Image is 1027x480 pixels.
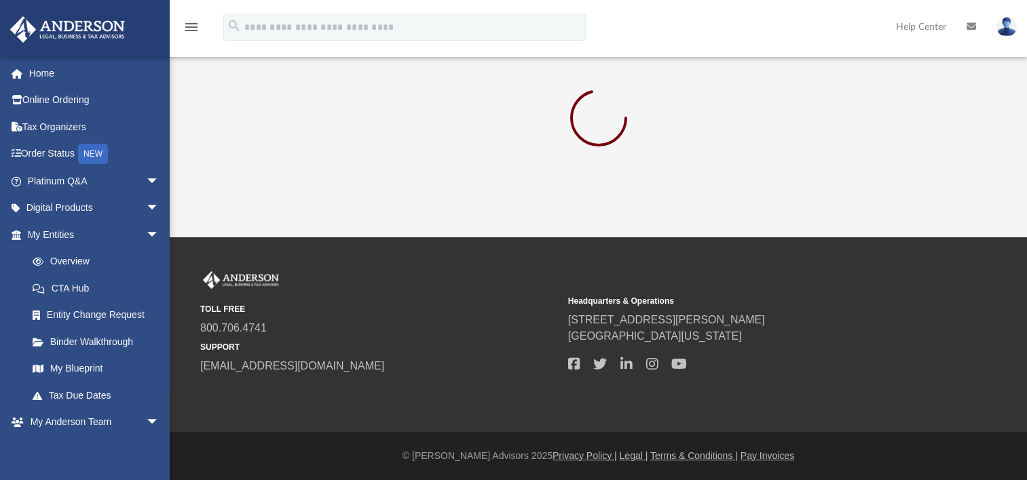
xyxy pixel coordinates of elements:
a: Entity Change Request [19,302,180,329]
a: Privacy Policy | [553,450,617,461]
a: My Entitiesarrow_drop_down [10,221,180,248]
i: search [227,18,242,33]
small: Headquarters & Operations [568,295,927,307]
i: menu [183,19,200,35]
img: User Pic [996,17,1017,37]
a: [EMAIL_ADDRESS][DOMAIN_NAME] [200,360,384,372]
a: Home [10,60,180,87]
span: arrow_drop_down [146,409,173,437]
a: Order StatusNEW [10,140,180,168]
img: Anderson Advisors Platinum Portal [200,271,282,289]
div: NEW [78,144,108,164]
small: TOLL FREE [200,303,559,315]
span: arrow_drop_down [146,195,173,222]
a: Pay Invoices [741,450,794,461]
span: arrow_drop_down [146,167,173,195]
span: arrow_drop_down [146,221,173,249]
a: Platinum Q&Aarrow_drop_down [10,167,180,195]
a: [GEOGRAPHIC_DATA][US_STATE] [568,330,742,342]
a: Legal | [620,450,648,461]
a: My Anderson Teamarrow_drop_down [10,409,173,436]
a: My Blueprint [19,355,173,382]
div: © [PERSON_NAME] Advisors 2025 [170,449,1027,463]
a: [STREET_ADDRESS][PERSON_NAME] [568,314,765,325]
a: menu [183,26,200,35]
small: SUPPORT [200,341,559,353]
a: Tax Organizers [10,113,180,140]
a: Terms & Conditions | [650,450,738,461]
a: 800.706.4741 [200,322,267,334]
a: Binder Walkthrough [19,328,180,355]
a: CTA Hub [19,275,180,302]
a: Overview [19,248,180,275]
img: Anderson Advisors Platinum Portal [6,16,129,43]
a: Online Ordering [10,87,180,114]
a: Digital Productsarrow_drop_down [10,195,180,222]
a: Tax Due Dates [19,382,180,409]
